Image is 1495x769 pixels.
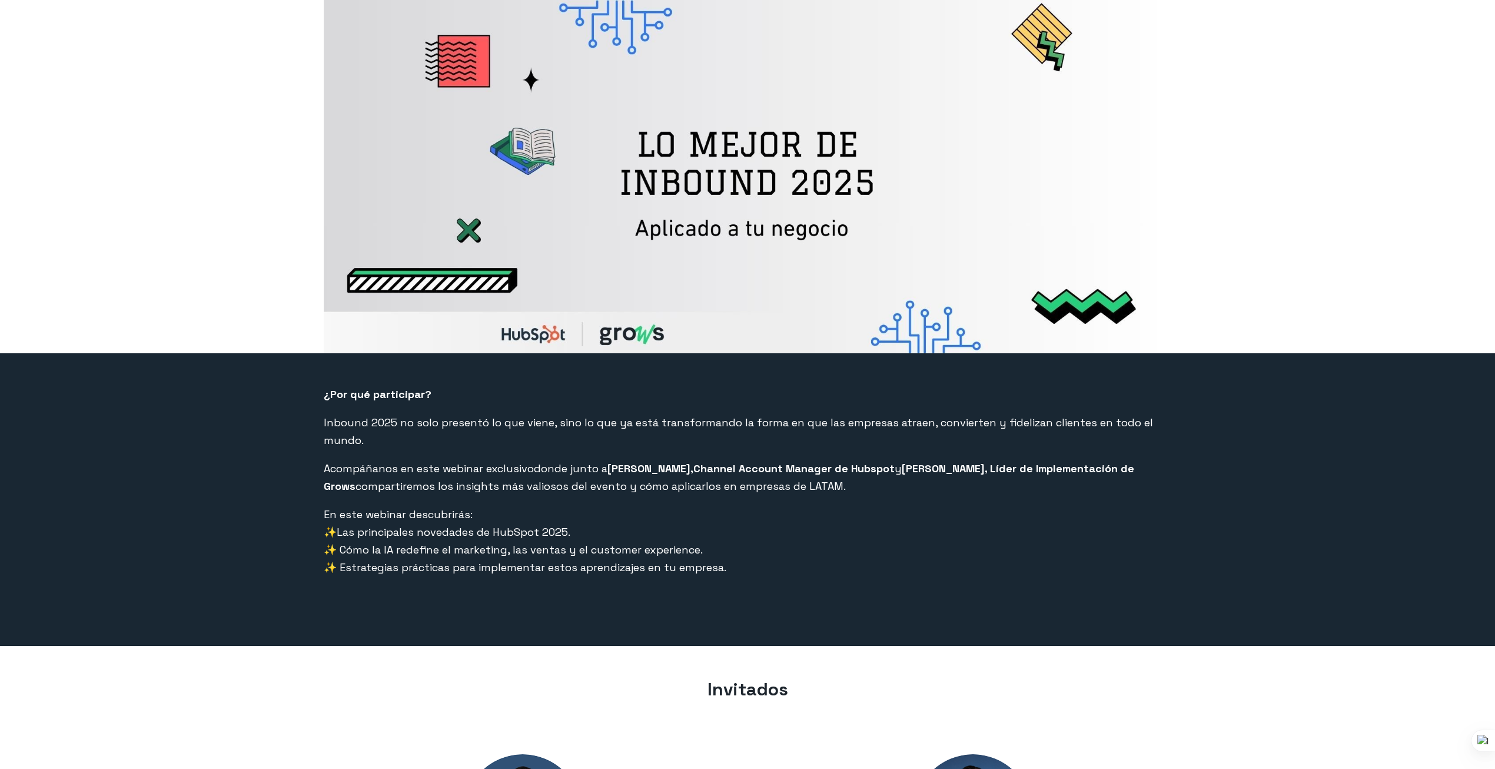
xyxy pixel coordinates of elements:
[324,387,431,401] span: ¿Por qué participar?
[1436,712,1495,769] iframe: Chat Widget
[324,506,1171,576] p: ✨
[324,561,726,574] span: ✨ Estrategias prácticas para implementar estos aprendizajes en tu empresa.
[324,543,703,556] span: ✨ Cómo la IA redefine el marketing, las ventas y el customer experience.
[324,678,1171,702] h2: Invitados
[324,462,1134,493] span: donde junto a y compartiremos los insights más valiosos del evento y cómo aplicarlos en empresas ...
[324,508,473,521] span: En este webinar descubrirás:
[693,462,895,475] span: Channel Account Manager de Hubspot
[607,462,693,475] strong: [PERSON_NAME],
[324,462,534,475] span: Acompáñanos en este webinar exclusivo
[337,525,570,539] span: Las principales novedades de HubSpot 2025.
[324,416,1153,447] span: Inbound 2025 no solo presentó lo que viene, sino lo que ya está transformando la forma en que las...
